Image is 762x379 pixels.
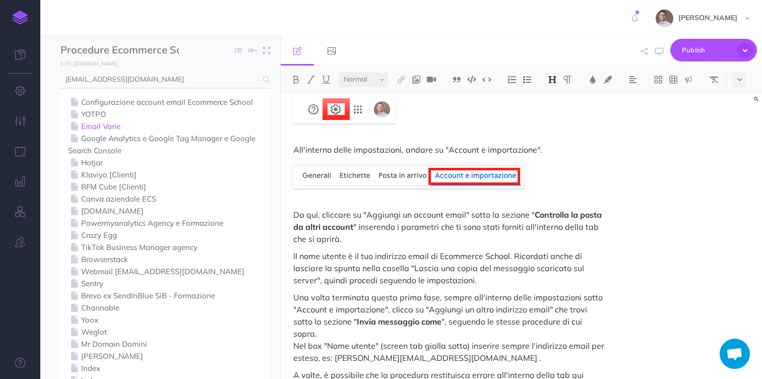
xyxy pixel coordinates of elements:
p: ll nome utente è il tuo indirizzo email di Ecommerce School. Ricordati anche di lasciare la spunt... [293,250,605,286]
p: All'interno delle impostazioni, andare su "Account e importazione". [293,144,605,156]
a: Webmail [EMAIL_ADDRESS][DOMAIN_NAME] [68,266,263,278]
a: [URL][DOMAIN_NAME] [40,58,128,68]
img: EleJoGOtfss9whZxpKf3.png [293,164,524,188]
p: Da qui, cliccare su "Aggiungi un account email" sotto la sezione " " inserendo i parametri che ti... [293,209,605,245]
img: Ordered list button [507,76,517,84]
a: Channable [68,302,263,314]
img: logo-mark.svg [13,11,28,25]
img: Add image button [412,76,421,84]
strong: Invia messaggio come [357,317,441,327]
img: Clear styles button [709,76,718,84]
img: Unordered list button [523,76,532,84]
button: Publish [670,39,757,61]
a: Hotjar [68,157,263,169]
a: Canva aziendale ECS [68,193,263,205]
img: Inline code button [482,76,491,83]
a: [PERSON_NAME] [68,350,263,362]
a: Browserstack [68,254,263,266]
img: Callout dropdown menu button [684,76,693,84]
img: Underline button [322,76,331,84]
img: Code block button [467,76,476,83]
img: Blockquote button [452,76,461,84]
img: Headings dropdown button [548,76,557,84]
img: Text color button [588,76,597,84]
small: [URL][DOMAIN_NAME] [60,60,118,67]
span: [PERSON_NAME] [673,13,742,22]
div: Aprire la chat [720,339,750,369]
img: Italic button [306,76,315,84]
a: Index [68,362,263,374]
a: Weglot [68,326,263,338]
img: hbclYRLyx4uK3WNF8X6c.png [293,97,396,123]
a: Yoox [68,314,263,326]
p: Una volta terminata questa prima fase, sempre all'interno delle impostazioni sotto "Account e imp... [293,291,605,364]
input: Search [60,71,257,89]
img: AEZThVKanzpt9oqo7RV1g9KDuIcEOz92KAXfEMgc.jpeg [656,10,673,27]
img: Add video button [427,76,436,84]
a: Google Analytics e Google Tag Manager e Google Search Console [68,133,263,157]
a: Klaviyo [Clienti] [68,169,263,181]
img: Text background color button [603,76,612,84]
a: [DOMAIN_NAME] [68,205,263,217]
a: Configurazione account email Ecommerce School [68,96,263,108]
input: Documentation Name [60,43,179,58]
img: Create table button [669,76,678,84]
a: Crazy Egg [68,229,263,241]
a: RFM Cube [Clienti] [68,181,263,193]
img: Link button [397,76,406,84]
img: Bold button [291,76,300,84]
img: Alignment dropdown menu button [628,76,638,84]
a: Powermyanalytics Agency e Formazione [68,217,263,229]
a: Email Varie [68,120,263,133]
a: TikTok Business Manager agency [68,241,263,254]
span: Publish [682,42,732,58]
a: YOTPO [68,108,263,120]
a: Brevo ex SendInBlue SiB - Formazione [68,290,263,302]
img: Paragraph button [563,76,572,84]
a: Sentry [68,278,263,290]
a: Mr Domain Domini [68,338,263,350]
